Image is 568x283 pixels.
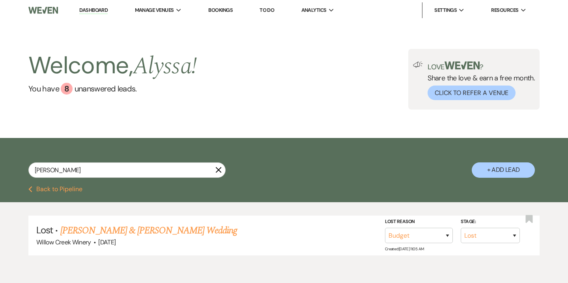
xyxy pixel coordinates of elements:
[413,61,423,68] img: loud-speaker-illustration.svg
[472,162,535,178] button: + Add Lead
[28,2,58,19] img: Weven Logo
[28,49,197,83] h2: Welcome,
[28,186,82,192] button: Back to Pipeline
[434,6,457,14] span: Settings
[98,238,116,246] span: [DATE]
[445,61,480,69] img: weven-logo-green.svg
[385,218,453,226] label: Lost Reason
[133,48,197,84] span: Alyssa !
[79,7,108,14] a: Dashboard
[428,86,516,100] button: Click to Refer a Venue
[135,6,174,14] span: Manage Venues
[36,238,91,246] span: Willow Creek Winery
[423,61,535,100] div: Share the love & earn a free month.
[301,6,327,14] span: Analytics
[36,224,53,236] span: Lost
[428,61,535,71] p: Love ?
[208,7,233,13] a: Bookings
[28,162,226,178] input: Search by name, event date, email address or phone number
[491,6,518,14] span: Resources
[61,83,73,95] div: 8
[260,7,274,13] a: To Do
[60,223,237,238] a: [PERSON_NAME] & [PERSON_NAME] Wedding
[28,83,197,95] a: You have 8 unanswered leads.
[385,246,424,251] span: Created: [DATE] 11:05 AM
[461,218,520,226] label: Stage:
